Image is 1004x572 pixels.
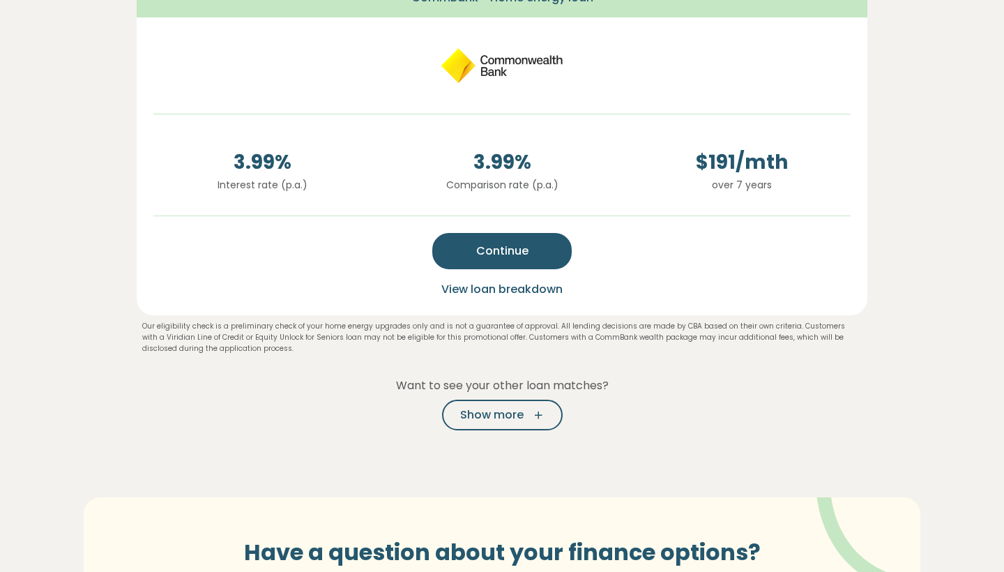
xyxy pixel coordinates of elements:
[216,539,788,566] h3: Have a question about your finance options?
[633,177,851,193] p: over 7 years
[439,34,565,97] img: cba logo
[432,233,572,269] button: Continue
[142,321,862,354] p: Our eligibility check is a preliminary check of your home energy upgrades only and is not a guara...
[393,148,611,177] span: 3.99 %
[137,377,867,395] p: Want to see your other loan matches?
[460,407,524,423] span: Show more
[442,400,563,430] button: Show more
[153,148,371,177] span: 3.99 %
[437,280,567,299] button: View loan breakdown
[153,177,371,193] p: Interest rate (p.a.)
[441,281,563,297] span: View loan breakdown
[476,243,528,259] span: Continue
[393,177,611,193] p: Comparison rate (p.a.)
[633,148,851,177] span: $ 191 /mth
